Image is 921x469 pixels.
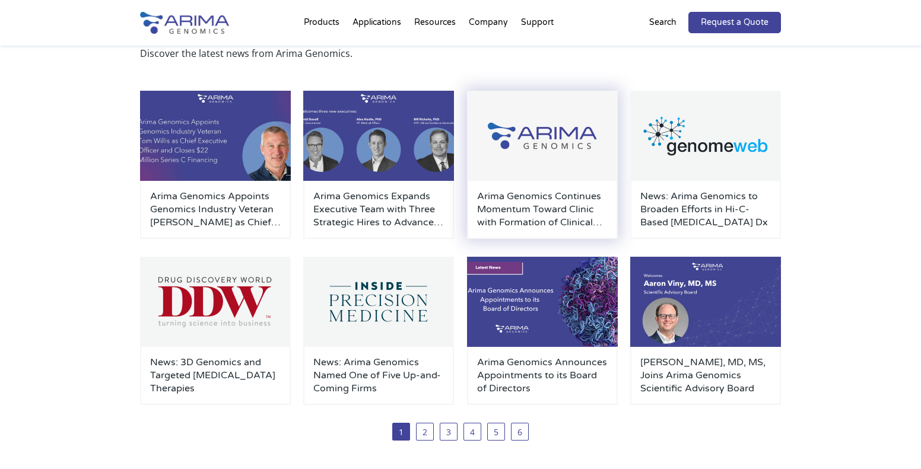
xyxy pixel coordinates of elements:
[467,91,618,181] img: Group-929-500x300.jpg
[640,356,771,395] a: [PERSON_NAME], MD, MS, Joins Arima Genomics Scientific Advisory Board
[392,423,410,441] span: 1
[640,190,771,229] a: News: Arima Genomics to Broaden Efforts in Hi-C-Based [MEDICAL_DATA] Dx
[140,91,291,181] img: Personnel-Announcement-LinkedIn-Carousel-22025-1-500x300.jpg
[303,91,454,181] img: Personnel-Announcement-LinkedIn-Carousel-22025-500x300.png
[140,12,229,34] img: Arima-Genomics-logo
[313,190,444,229] a: Arima Genomics Expands Executive Team with Three Strategic Hires to Advance Clinical Applications...
[140,46,781,61] p: Discover the latest news from Arima Genomics.
[487,423,505,441] a: 5
[150,190,281,229] a: Arima Genomics Appoints Genomics Industry Veteran [PERSON_NAME] as Chief Executive Officer and Cl...
[150,356,281,395] a: News: 3D Genomics and Targeted [MEDICAL_DATA] Therapies
[440,423,458,441] a: 3
[140,257,291,347] img: Drug-Discovery-World_Logo-500x300.png
[477,356,608,395] a: Arima Genomics Announces Appointments to its Board of Directors
[313,356,444,395] a: News: Arima Genomics Named One of Five Up-and-Coming Firms
[649,15,677,30] p: Search
[416,423,434,441] a: 2
[630,257,781,347] img: Aaron-Viny-SAB-500x300.jpg
[511,423,529,441] a: 6
[467,257,618,347] img: Board-members-500x300.jpg
[303,257,454,347] img: Inside-Precision-Medicine_Logo-500x300.png
[630,91,781,181] img: GenomeWeb_Press-Release_Logo-500x300.png
[463,423,481,441] a: 4
[688,12,781,33] a: Request a Quote
[477,190,608,229] a: Arima Genomics Continues Momentum Toward Clinic with Formation of Clinical Advisory Board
